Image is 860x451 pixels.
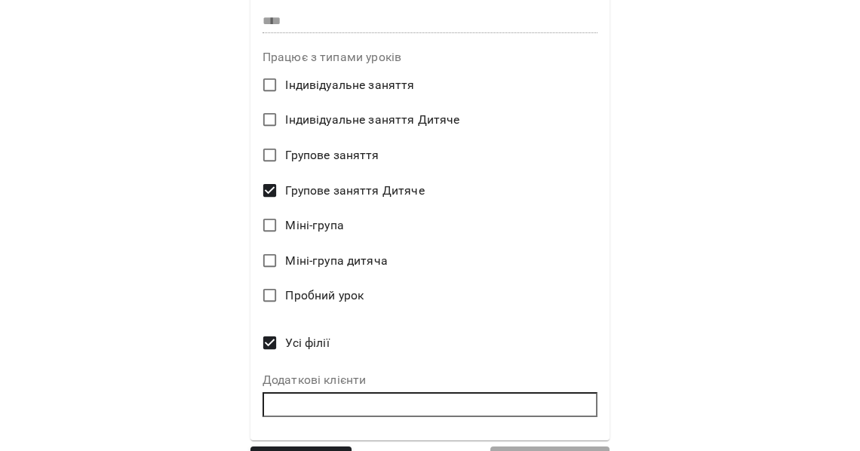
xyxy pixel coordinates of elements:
[285,216,343,235] span: Міні-група
[285,334,329,352] span: Усі філії
[285,76,414,94] span: Індивідуальне заняття
[263,374,597,386] label: Додаткові клієнти
[285,111,459,129] span: Індивідуальне заняття Дитяче
[285,252,388,270] span: Міні-група дитяча
[285,287,364,305] span: Пробний урок
[285,146,379,164] span: Групове заняття
[263,51,597,63] label: Працює з типами уроків
[285,182,424,200] span: Групове заняття Дитяче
